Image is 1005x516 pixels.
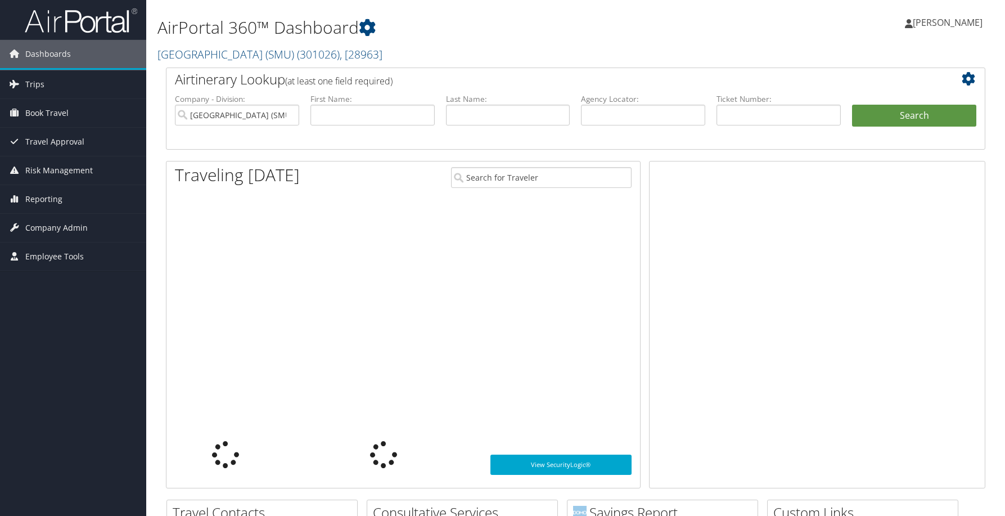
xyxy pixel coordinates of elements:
[157,16,715,39] h1: AirPortal 360™ Dashboard
[581,93,705,105] label: Agency Locator:
[25,185,62,213] span: Reporting
[490,455,632,475] a: View SecurityLogic®
[25,70,44,98] span: Trips
[905,6,994,39] a: [PERSON_NAME]
[25,128,84,156] span: Travel Approval
[25,243,84,271] span: Employee Tools
[25,99,69,127] span: Book Travel
[25,156,93,185] span: Risk Management
[175,70,908,89] h2: Airtinerary Lookup
[913,16,983,29] span: [PERSON_NAME]
[446,93,570,105] label: Last Name:
[25,214,88,242] span: Company Admin
[175,163,300,187] h1: Traveling [DATE]
[340,47,382,62] span: , [ 28963 ]
[451,167,632,188] input: Search for Traveler
[297,47,340,62] span: ( 301026 )
[285,75,393,87] span: (at least one field required)
[852,105,976,127] button: Search
[25,7,137,34] img: airportal-logo.png
[157,47,382,62] a: [GEOGRAPHIC_DATA] (SMU)
[175,93,299,105] label: Company - Division:
[25,40,71,68] span: Dashboards
[310,93,435,105] label: First Name:
[716,93,841,105] label: Ticket Number:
